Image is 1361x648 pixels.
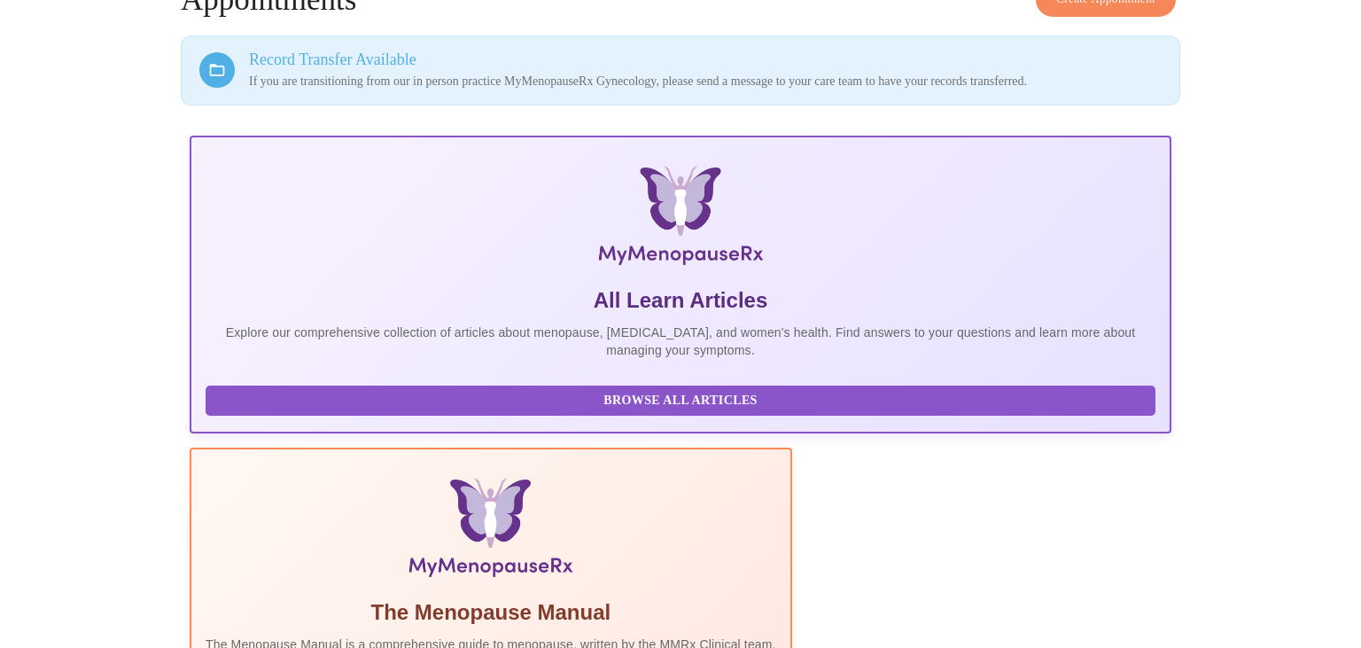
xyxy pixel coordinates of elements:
[249,73,1162,90] p: If you are transitioning from our in person practice MyMenopauseRx Gynecology, please send a mess...
[206,392,1160,407] a: Browse All Articles
[223,390,1138,412] span: Browse All Articles
[206,598,776,627] h5: The Menopause Manual
[249,51,1162,69] h3: Record Transfer Available
[296,478,685,584] img: Menopause Manual
[206,324,1155,359] p: Explore our comprehensive collection of articles about menopause, [MEDICAL_DATA], and women's hea...
[206,286,1155,315] h5: All Learn Articles
[206,386,1155,417] button: Browse All Articles
[353,166,1007,272] img: MyMenopauseRx Logo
